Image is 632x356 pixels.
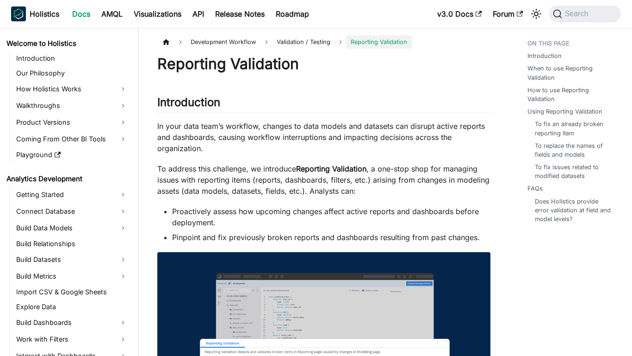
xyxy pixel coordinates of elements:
a: Forum [487,6,528,21]
a: When to use Reporting Validation [527,64,618,82]
a: HolisticsHolisticsHolistics [11,6,59,21]
h1: Reporting Validation [157,55,490,73]
a: To fix an already broken reporting item [535,120,614,137]
b: Holistics [30,8,59,19]
nav: Breadcrumbs [157,35,490,49]
a: AMQL [96,6,128,21]
a: Roadmap [270,6,315,21]
a: Using Reporting Validation [527,107,602,116]
a: FAQs [527,184,543,193]
a: Build Datasets [13,252,130,267]
a: To replace the names of fields and models [535,141,614,159]
a: API [187,6,210,21]
span: Validation / Testing [272,35,335,49]
li: Pinpoint and fix previously broken reports and dashboards resulting from past changes. [172,232,490,243]
a: Docs [67,6,96,21]
button: Search (Command+K) [549,6,621,22]
a: Connect Database [13,204,130,219]
li: Proactively assess how upcoming changes affect active reports and dashboards before deployment. [172,206,490,228]
a: How to use Reporting Validation [527,86,618,103]
a: Analytics Development [4,172,130,185]
a: Getting Started [13,187,130,202]
a: To fix issues related to modified datasets [535,163,614,180]
a: Walkthroughs [13,98,130,113]
a: Introduction [527,51,562,60]
span: Reporting Validation [346,35,412,49]
a: Build Dashboards [13,315,130,330]
span: Development Workflow [186,35,260,49]
a: Build Relationships [13,237,130,250]
h2: Introduction [157,95,490,113]
a: Product Versions [13,115,130,130]
a: Explore Data [13,300,130,313]
a: Welcome to Holistics [4,37,130,50]
a: Build Metrics [13,269,130,284]
a: Build Data Models [13,221,130,235]
a: Release Notes [210,6,270,21]
p: To address this challenge, we introduce , a one-stop shop for managing issues with reporting item... [157,163,490,197]
a: Introduction [13,52,130,65]
a: Coming From Other BI Tools [13,132,130,146]
strong: Reporting Validation [296,164,366,173]
a: How Holistics Works [13,82,130,96]
button: Switch between dark and light mode (currently system mode) [529,6,544,21]
a: Playground [13,148,130,161]
a: Does Holistics provide error validation at field and model levels? [535,197,614,224]
a: v3.0 Docs [432,6,487,21]
img: Holistics [11,6,26,21]
a: Home page [157,35,175,49]
a: Visualizations [128,6,187,21]
a: Work with Filters [13,332,130,347]
p: In your data team’s workflow, changes to data models and datasets can disrupt active reports and ... [157,121,490,154]
span: Search [562,10,594,18]
a: Our Philosophy [13,67,130,80]
a: Import CSV & Google Sheets [13,286,130,299]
